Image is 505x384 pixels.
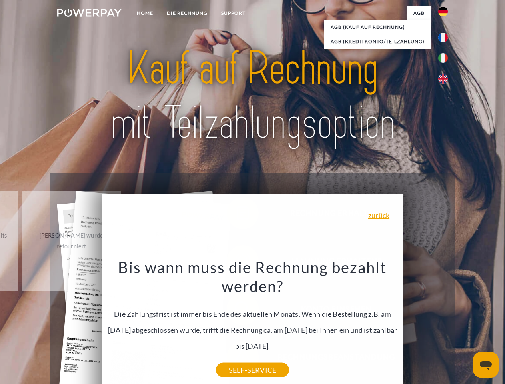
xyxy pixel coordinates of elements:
[438,74,448,84] img: en
[438,33,448,42] img: fr
[438,7,448,16] img: de
[216,363,289,377] a: SELF-SERVICE
[407,6,431,20] a: agb
[107,258,399,370] div: Die Zahlungsfrist ist immer bis Ende des aktuellen Monats. Wenn die Bestellung z.B. am [DATE] abg...
[438,53,448,63] img: it
[76,38,429,153] img: title-powerpay_de.svg
[57,9,122,17] img: logo-powerpay-white.svg
[214,6,252,20] a: SUPPORT
[473,352,499,378] iframe: Schaltfläche zum Öffnen des Messaging-Fensters
[324,20,431,34] a: AGB (Kauf auf Rechnung)
[368,212,389,219] a: zurück
[26,230,116,252] div: [PERSON_NAME] wurde retourniert
[160,6,214,20] a: DIE RECHNUNG
[130,6,160,20] a: Home
[107,258,399,296] h3: Bis wann muss die Rechnung bezahlt werden?
[324,34,431,49] a: AGB (Kreditkonto/Teilzahlung)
